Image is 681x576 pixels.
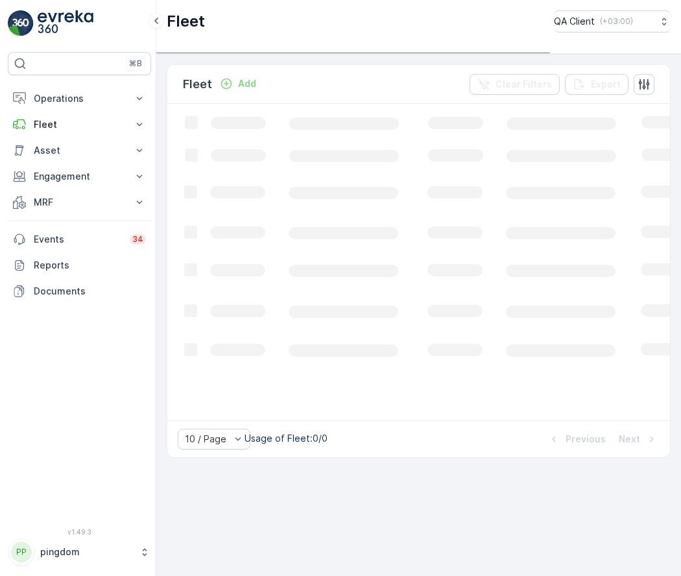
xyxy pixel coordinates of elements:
[40,546,133,558] p: pingdom
[11,542,32,562] div: PP
[34,196,125,209] p: MRF
[8,10,34,36] img: logo
[34,118,125,131] p: Fleet
[129,58,142,69] p: ⌘B
[132,234,143,245] p: 34
[591,78,621,91] p: Export
[496,78,552,91] p: Clear Filters
[167,11,205,32] p: Fleet
[8,189,151,215] button: MRF
[215,76,261,91] button: Add
[238,77,256,90] p: Add
[8,138,151,163] button: Asset
[546,431,607,447] button: Previous
[8,252,151,278] a: Reports
[617,431,660,447] button: Next
[34,170,125,183] p: Engagement
[566,433,606,446] p: Previous
[8,226,151,252] a: Events34
[470,74,560,95] button: Clear Filters
[8,278,151,304] a: Documents
[183,75,212,93] p: Fleet
[34,259,146,272] p: Reports
[8,86,151,112] button: Operations
[245,432,328,445] p: Usage of Fleet : 0/0
[8,538,151,566] button: PPpingdom
[34,92,125,105] p: Operations
[8,163,151,189] button: Engagement
[8,528,151,536] span: v 1.49.3
[600,16,633,27] p: ( +03:00 )
[554,15,595,28] p: QA Client
[38,10,93,36] img: logo_light-DOdMpM7g.png
[565,74,628,95] button: Export
[554,10,671,32] button: QA Client(+03:00)
[34,233,122,246] p: Events
[34,144,125,157] p: Asset
[619,433,640,446] p: Next
[34,285,146,298] p: Documents
[8,112,151,138] button: Fleet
